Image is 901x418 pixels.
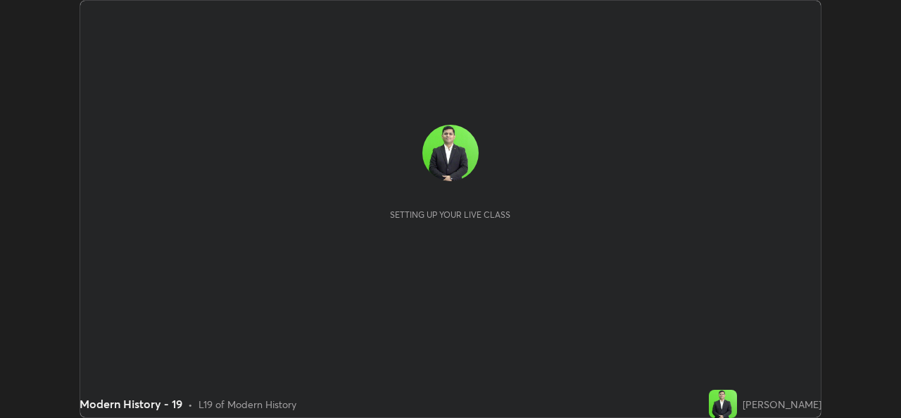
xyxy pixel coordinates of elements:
[422,125,479,181] img: 9b86760d42ff43e7bdd1dc4360e85cfa.jpg
[390,209,510,220] div: Setting up your live class
[199,397,296,412] div: L19 of Modern History
[743,397,821,412] div: [PERSON_NAME]
[709,390,737,418] img: 9b86760d42ff43e7bdd1dc4360e85cfa.jpg
[80,395,182,412] div: Modern History - 19
[188,397,193,412] div: •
